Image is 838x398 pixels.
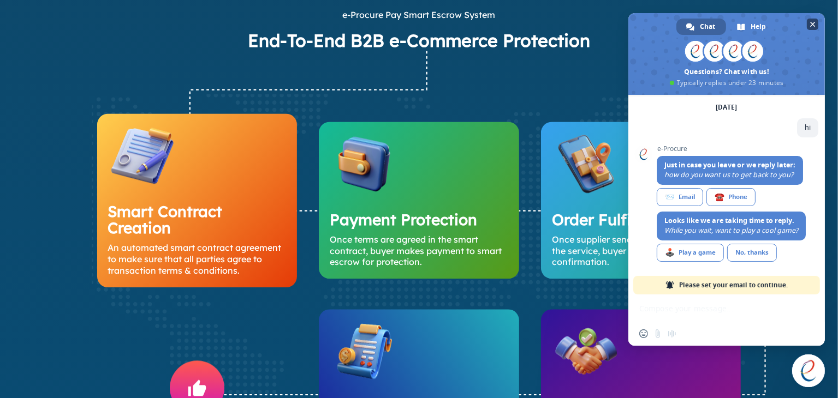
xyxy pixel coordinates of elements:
img: icon [552,132,621,195]
h3: Order Fulfillment [552,212,730,228]
span: Help [751,19,766,35]
span: Just in case you leave or we reply later: [664,160,795,170]
span: how do you want us to get back to you? [664,170,793,179]
span: hi [805,123,811,132]
h3: Payment Protection [330,212,508,228]
a: Close chat [792,354,825,387]
span: 📨 [665,192,675,201]
span: While you wait, want to play a cool game? [664,226,798,235]
a: Phone [706,188,756,206]
a: No, thanks [727,244,777,262]
span: Insert an emoji [639,329,648,338]
img: icon [108,124,177,187]
a: Chat [676,19,726,35]
h3: Smart Contract Creation [108,203,287,237]
span: Chat [700,19,715,35]
img: icon [552,320,621,383]
span: Please set your email to continue. [679,276,788,294]
span: ☎️ [715,192,724,201]
span: Looks like we are taking time to reply. [664,216,794,225]
div: [DATE] [716,104,738,111]
a: Help [727,19,777,35]
p: Once terms are agreed in the smart contract, buyer makes payment to smart escrow for protection. [330,234,508,268]
span: e-Procure [657,145,803,153]
span: Close chat [807,19,818,30]
p: Once supplier sends the item or completes the service, buyer will be notified for confirmation. [552,234,730,268]
span: 🕹️ [665,248,675,257]
img: icon [330,132,399,195]
a: Play a game [657,244,724,262]
img: icon [330,320,399,383]
p: An automated smart contract agreement to make sure that all parties agree to transaction terms & ... [108,242,287,276]
a: Email [657,188,703,206]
